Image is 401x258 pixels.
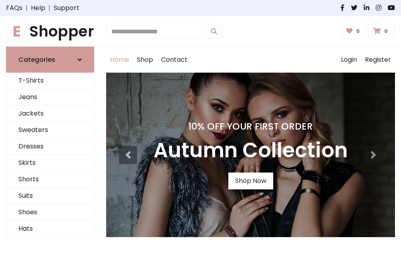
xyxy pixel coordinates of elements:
[6,3,22,13] a: FAQs
[153,121,348,132] h4: 10% Off Your First Order
[382,28,390,35] span: 0
[6,106,94,122] a: Jackets
[6,221,94,237] a: Hats
[6,22,94,40] h1: Shopper
[18,56,55,63] h6: Categories
[6,171,94,188] a: Shorts
[153,138,348,163] h3: Autumn Collection
[6,89,94,106] a: Jeans
[341,24,367,39] a: 0
[6,138,94,155] a: Dresses
[133,47,157,73] a: Shop
[6,155,94,171] a: Skirts
[368,24,395,39] a: 0
[6,204,94,221] a: Shoes
[6,122,94,138] a: Sweaters
[354,28,362,35] span: 0
[6,188,94,204] a: Suits
[45,3,54,13] span: |
[228,173,273,189] a: Shop Now
[6,22,94,40] a: EShopper
[22,3,31,13] span: |
[6,20,28,42] span: E
[31,3,45,13] a: Help
[157,47,191,73] a: Contact
[6,47,94,73] a: Categories
[54,3,79,13] a: Support
[106,47,133,73] a: Home
[361,47,395,73] a: Register
[337,47,361,73] a: Login
[6,73,94,89] a: T-Shirts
